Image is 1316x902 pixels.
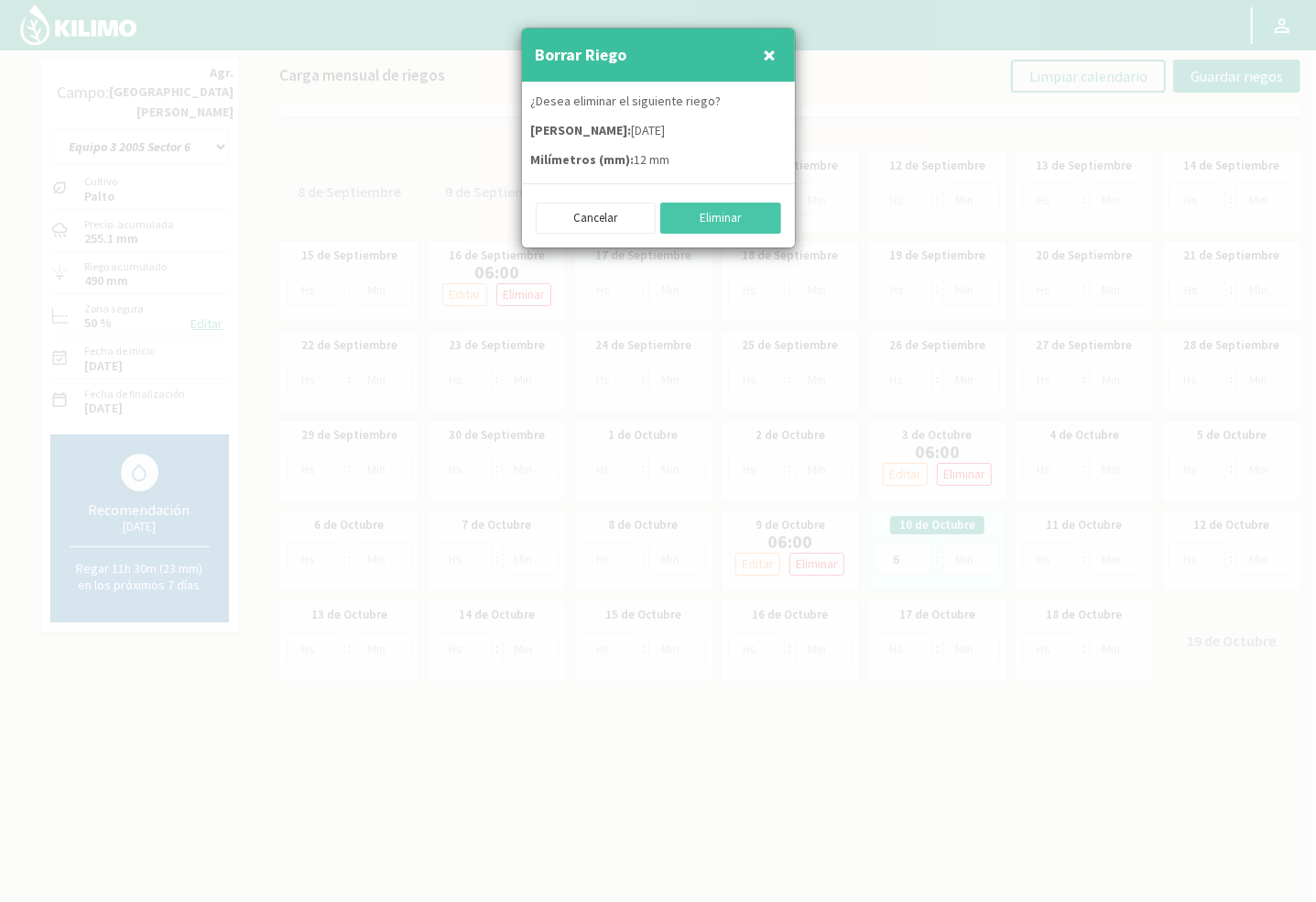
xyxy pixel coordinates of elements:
p: [DATE] [531,121,786,140]
p: 12 mm [531,150,786,170]
strong: [PERSON_NAME]: [531,122,632,138]
button: Close [759,37,781,73]
strong: Milímetros (mm): [531,151,635,168]
span: × [764,39,777,70]
p: ¿Desea eliminar el siguiente riego? [531,92,786,111]
h4: Borrar Riego [536,42,627,68]
button: Eliminar [660,203,781,234]
button: Cancelar [536,203,657,234]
